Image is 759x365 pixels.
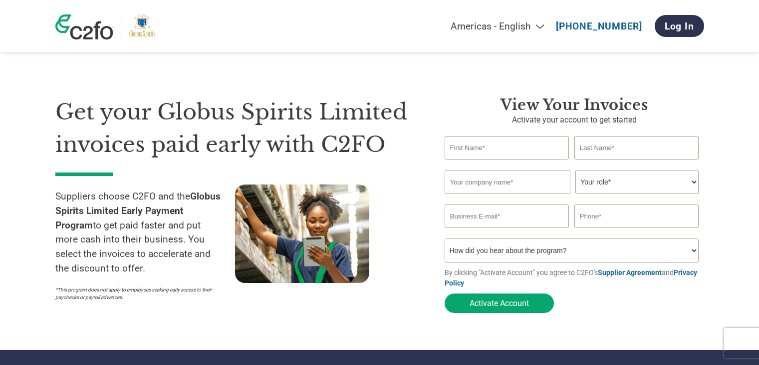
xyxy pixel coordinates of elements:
p: Activate your account to get started [445,114,704,126]
div: Inavlid Email Address [445,229,569,234]
a: [PHONE_NUMBER] [556,20,642,32]
div: Invalid first name or first name is too long [445,160,569,166]
p: *This program does not apply to employees seeking early access to their paychecks or payroll adva... [55,286,225,301]
input: Invalid Email format [445,204,569,228]
img: c2fo logo [55,14,113,39]
a: Privacy Policy [445,268,697,287]
input: Last Name* [574,136,699,159]
h3: View Your Invoices [445,96,704,114]
a: Log In [655,15,704,37]
img: Globus Spirits Limited [129,12,156,39]
input: First Name* [445,136,569,159]
input: Your company name* [445,170,570,194]
a: Supplier Agreement [598,268,662,276]
p: By clicking "Activate Account" you agree to C2FO's and [445,267,704,288]
p: Suppliers choose C2FO and the to get paid faster and put more cash into their business. You selec... [55,189,235,276]
div: Invalid last name or last name is too long [574,160,699,166]
img: supply chain worker [235,184,369,283]
h1: Get your Globus Spirits Limited invoices paid early with C2FO [55,96,415,160]
div: Inavlid Phone Number [574,229,699,234]
strong: Globus Spirits Limited Early Payment Program [55,190,221,231]
select: Title/Role [575,170,699,194]
div: Invalid company name or company name is too long [445,195,699,200]
button: Activate Account [445,293,554,313]
input: Phone* [574,204,699,228]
